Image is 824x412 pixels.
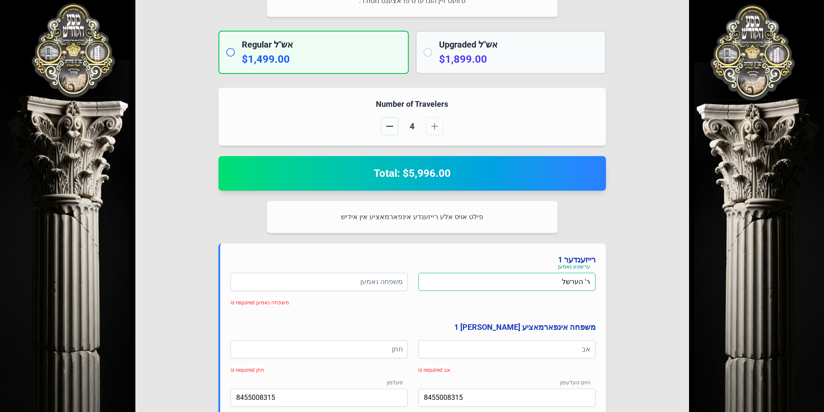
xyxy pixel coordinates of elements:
span: חתן is required [231,367,264,373]
p: פילט אויס אלע רייזענדע אינפארמאציע אין אידיש [277,211,547,223]
h4: Number of Travelers [229,98,596,110]
h2: Regular אש"ל [242,38,401,51]
h2: Upgraded אש"ל [439,38,598,51]
p: $1,499.00 [242,52,401,66]
p: $1,899.00 [439,52,598,66]
span: משפחה נאמען is required [231,300,289,306]
h2: Total: $5,996.00 [229,166,596,180]
span: 4 [402,120,423,132]
h4: משפחה אינפארמאציע [PERSON_NAME] 1 [231,321,596,333]
h4: רייזענדער 1 [231,254,596,266]
span: אב is required [418,367,450,373]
